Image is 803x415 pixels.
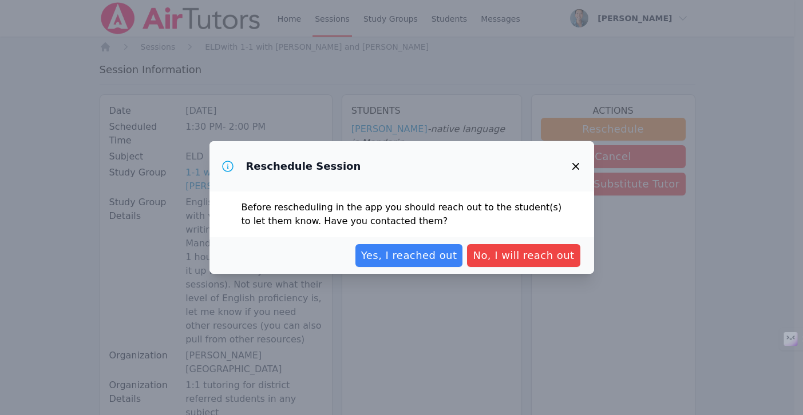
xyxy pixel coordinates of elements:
span: Yes, I reached out [361,248,457,264]
span: No, I will reach out [473,248,574,264]
p: Before rescheduling in the app you should reach out to the student(s) to let them know. Have you ... [242,201,562,228]
h3: Reschedule Session [246,159,361,173]
button: No, I will reach out [467,244,580,267]
button: Yes, I reached out [355,244,463,267]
